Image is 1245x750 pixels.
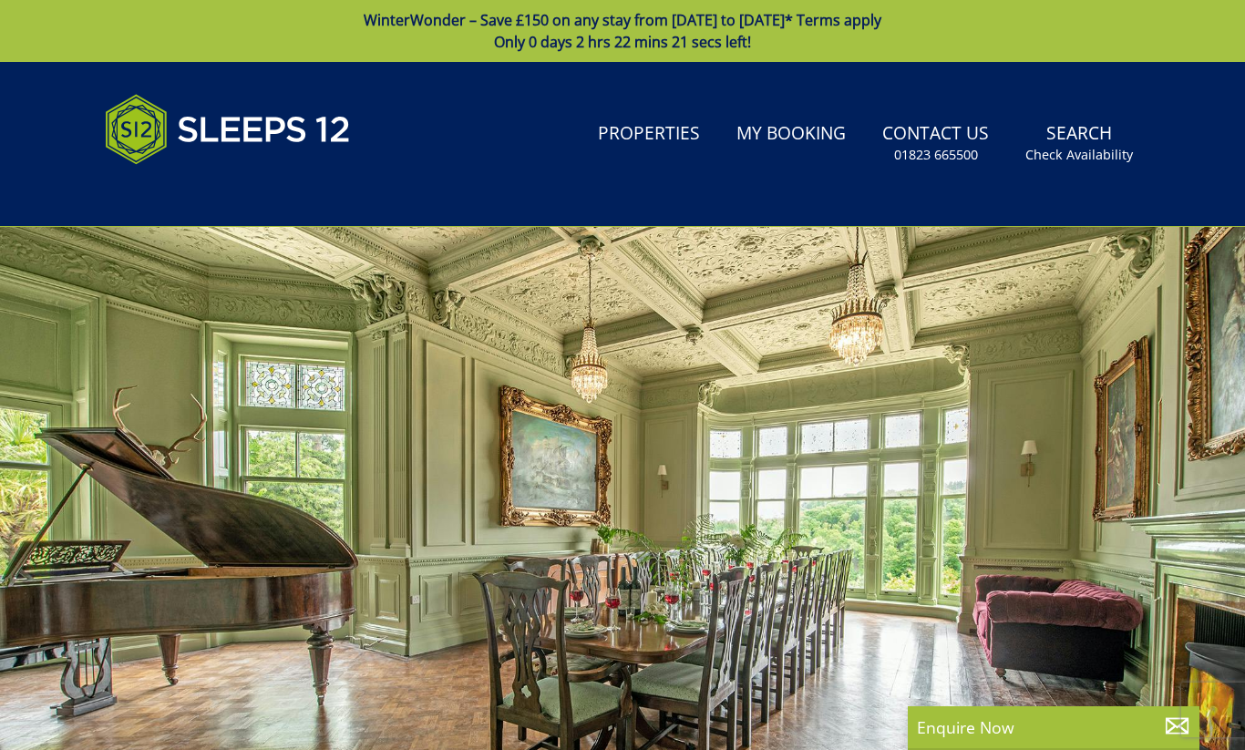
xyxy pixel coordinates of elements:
small: Check Availability [1025,146,1133,164]
a: SearchCheck Availability [1018,114,1140,173]
img: Sleeps 12 [105,84,351,175]
iframe: Customer reviews powered by Trustpilot [96,186,287,201]
a: Properties [591,114,707,155]
small: 01823 665500 [894,146,978,164]
span: Only 0 days 2 hrs 22 mins 21 secs left! [494,32,751,52]
p: Enquire Now [917,715,1190,739]
a: My Booking [729,114,853,155]
a: Contact Us01823 665500 [875,114,996,173]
